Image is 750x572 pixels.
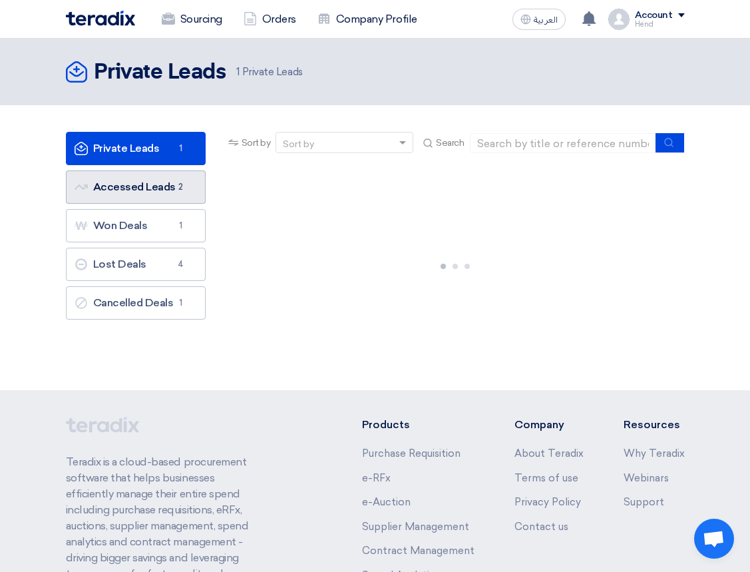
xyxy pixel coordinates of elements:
[66,286,206,320] a: Cancelled Deals1
[362,521,469,533] a: Supplier Management
[608,9,630,30] img: profile_test.png
[94,59,226,86] h2: Private Leads
[514,472,578,484] a: Terms of use
[534,15,558,25] span: العربية
[66,170,206,204] a: Accessed Leads2
[362,472,391,484] a: e-RFx
[236,66,240,78] span: 1
[66,248,206,281] a: Lost Deals4
[694,519,734,559] div: Open chat
[514,521,568,533] a: Contact us
[66,132,206,165] a: Private Leads1
[242,136,271,150] span: Sort by
[362,447,461,459] a: Purchase Requisition
[307,5,428,34] a: Company Profile
[362,496,411,508] a: e-Auction
[236,65,302,80] span: Private Leads
[624,496,664,508] a: Support
[470,133,656,153] input: Search by title or reference number
[514,496,581,508] a: Privacy Policy
[436,136,464,150] span: Search
[635,21,685,28] div: Hend
[624,472,669,484] a: Webinars
[173,258,189,271] span: 4
[173,180,189,194] span: 2
[283,137,314,151] div: Sort by
[173,219,189,232] span: 1
[362,545,474,557] a: Contract Management
[362,417,474,433] li: Products
[66,11,135,26] img: Teradix logo
[512,9,566,30] button: العربية
[173,142,189,155] span: 1
[624,447,685,459] a: Why Teradix
[173,296,189,310] span: 1
[635,10,673,21] div: Account
[151,5,233,34] a: Sourcing
[514,417,584,433] li: Company
[66,209,206,242] a: Won Deals1
[514,447,584,459] a: About Teradix
[233,5,307,34] a: Orders
[624,417,685,433] li: Resources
